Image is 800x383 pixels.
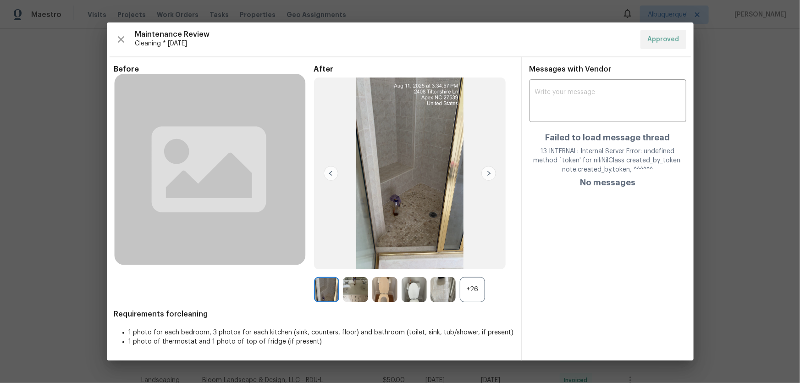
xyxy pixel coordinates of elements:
[129,337,514,346] li: 1 photo of thermostat and 1 photo of top of fridge (if present)
[530,133,686,142] h4: Failed to load message thread
[129,328,514,337] li: 1 photo for each bedroom, 3 photos for each kitchen (sink, counters, floor) and bathroom (toilet,...
[530,66,612,73] span: Messages with Vendor
[114,310,514,319] span: Requirements for cleaning
[314,65,514,74] span: After
[460,277,485,302] div: +26
[324,166,338,181] img: left-chevron-button-url
[114,65,314,74] span: Before
[580,178,635,187] h4: No messages
[481,166,496,181] img: right-chevron-button-url
[135,30,633,39] span: Maintenance Review
[135,39,633,48] span: Cleaning * [DATE]
[530,147,686,174] div: 13 INTERNAL: Internal Server Error: undefined method `token' for nil:NilClass created_by_token: n...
